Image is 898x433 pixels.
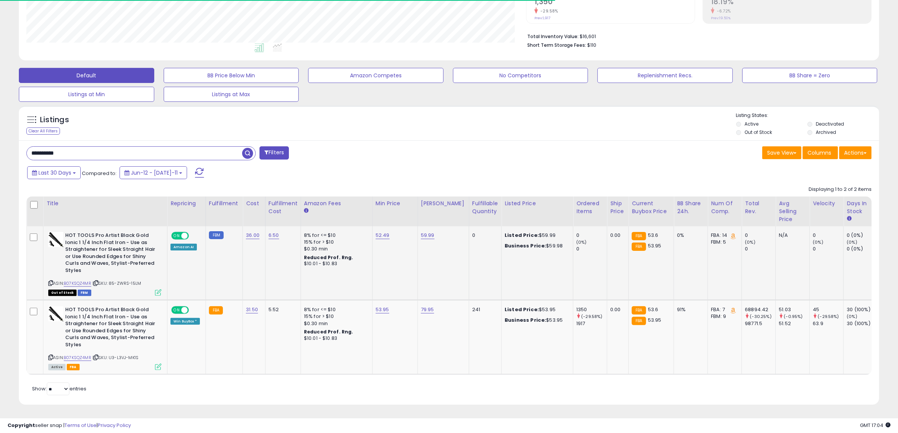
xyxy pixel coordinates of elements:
[505,232,539,239] b: Listed Price:
[632,317,646,325] small: FBA
[209,306,223,315] small: FBA
[46,200,164,207] div: Title
[610,232,623,239] div: 0.00
[65,306,157,350] b: HOT TOOLS Pro Artist Black Gold Ionic 1 1/4 Inch Flat Iron - Use as Straightener for Sleek Straig...
[779,200,806,223] div: Avg Selling Price
[48,306,63,321] img: 31A-mCllrgL._SL40_.jpg
[92,355,138,361] span: | SKU: U3-L3VJ-MK1S
[308,68,444,83] button: Amazon Competes
[304,200,369,207] div: Amazon Fees
[304,232,367,239] div: 8% for <= $10
[505,317,567,324] div: $53.95
[736,112,879,119] p: Listing States:
[120,166,187,179] button: Jun-12 - [DATE]-11
[538,8,558,14] small: -29.58%
[813,232,843,239] div: 0
[64,355,91,361] a: B07KSQZ4MR
[170,318,200,325] div: Win BuyBox *
[745,239,755,245] small: (0%)
[48,306,161,369] div: ASIN:
[170,200,203,207] div: Repricing
[188,233,200,239] span: OFF
[304,320,367,327] div: $0.30 min
[576,320,607,327] div: 1917
[82,170,117,177] span: Compared to:
[813,239,823,245] small: (0%)
[576,232,607,239] div: 0
[677,200,705,215] div: BB Share 24h.
[784,313,803,319] small: (-0.95%)
[259,146,289,160] button: Filters
[172,307,181,313] span: ON
[847,200,874,215] div: Days In Stock
[847,215,851,222] small: Days In Stock.
[534,16,550,20] small: Prev: 1,917
[576,246,607,252] div: 0
[376,232,390,239] a: 52.49
[711,313,736,320] div: FBM: 9
[65,232,157,276] b: HOT TOOLS Pro Artist Black Gold Ionic 1 1/4 Inch Flat Iron - Use as Straightener for Sleek Straig...
[818,313,839,319] small: (-29.58%)
[813,246,843,252] div: 0
[587,41,596,49] span: $110
[38,169,71,177] span: Last 30 Days
[269,200,298,215] div: Fulfillment Cost
[376,306,389,313] a: 53.95
[209,200,239,207] div: Fulfillment
[711,232,736,239] div: FBA: 14
[304,207,309,214] small: Amazon Fees.
[26,127,60,135] div: Clear All Filters
[816,121,844,127] label: Deactivated
[847,313,857,319] small: (0%)
[745,320,775,327] div: 98771.5
[610,200,625,215] div: Ship Price
[813,200,840,207] div: Velocity
[813,306,843,313] div: 45
[304,254,353,261] b: Reduced Prof. Rng.
[711,239,736,246] div: FBM: 5
[809,186,872,193] div: Displaying 1 to 2 of 2 items
[632,232,646,240] small: FBA
[19,87,154,102] button: Listings at Min
[304,239,367,246] div: 15% for > $10
[8,422,131,429] div: seller snap | |
[745,232,775,239] div: 0
[847,246,877,252] div: 0 (0%)
[48,232,63,247] img: 31A-mCllrgL._SL40_.jpg
[64,422,97,429] a: Terms of Use
[714,8,731,14] small: -6.72%
[860,422,890,429] span: 2025-08-11 17:04 GMT
[632,306,646,315] small: FBA
[376,200,414,207] div: Min Price
[304,313,367,320] div: 15% for > $10
[648,316,662,324] span: 53.95
[677,232,702,239] div: 0%
[304,246,367,252] div: $0.30 min
[711,16,731,20] small: Prev: 19.50%
[98,422,131,429] a: Privacy Policy
[472,306,496,313] div: 241
[8,422,35,429] strong: Copyright
[711,306,736,313] div: FBA: 7
[597,68,733,83] button: Replenishment Recs.
[32,385,86,392] span: Show: entries
[610,306,623,313] div: 0.00
[269,232,279,239] a: 6.50
[40,115,69,125] h5: Listings
[648,306,659,313] span: 53.6
[164,68,299,83] button: BB Price Below Min
[48,364,66,370] span: All listings currently available for purchase on Amazon
[745,200,772,215] div: Total Rev.
[472,200,498,215] div: Fulfillable Quantity
[421,200,466,207] div: [PERSON_NAME]
[505,243,567,249] div: $59.98
[576,306,607,313] div: 1350
[648,242,662,249] span: 53.95
[421,306,434,313] a: 79.95
[246,200,262,207] div: Cost
[78,290,91,296] span: FBM
[505,200,570,207] div: Listed Price
[505,316,546,324] b: Business Price:
[304,261,367,267] div: $10.01 - $10.83
[421,232,434,239] a: 59.99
